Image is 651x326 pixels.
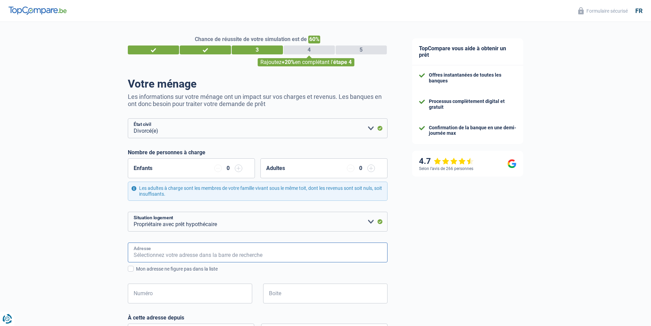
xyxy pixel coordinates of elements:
[128,93,388,107] p: Les informations sur votre ménage ont un impact sur vos charges et revenus. Les banques en ont do...
[308,36,320,43] span: 60%
[195,36,307,42] span: Chance de réussite de votre simulation est de
[358,166,364,171] div: 0
[266,166,285,171] label: Adultes
[136,265,388,273] div: Mon adresse ne figure pas dans la liste
[419,166,473,171] div: Selon l’avis de 266 personnes
[258,58,354,66] div: Rajoutez en complétant l'
[336,45,387,54] div: 5
[232,45,283,54] div: 3
[128,45,179,54] div: 1
[412,38,523,65] div: TopCompare vous aide à obtenir un prêt
[128,77,388,90] h1: Votre ménage
[429,99,516,110] div: Processus complètement digital et gratuit
[225,166,231,171] div: 0
[128,149,205,156] label: Nombre de personnes à charge
[429,72,516,84] div: Offres instantanées de toutes les banques
[333,59,352,65] span: étape 4
[574,5,632,16] button: Formulaire sécurisé
[635,7,642,15] div: fr
[282,59,295,65] span: +20%
[284,45,335,54] div: 4
[419,156,474,166] div: 4.7
[128,314,388,321] label: À cette adresse depuis
[9,6,67,15] img: TopCompare Logo
[128,182,388,201] div: Les adultes à charge sont les membres de votre famille vivant sous le même toit, dont les revenus...
[134,166,152,171] label: Enfants
[128,243,388,262] input: Sélectionnez votre adresse dans la barre de recherche
[429,125,516,136] div: Confirmation de la banque en une demi-journée max
[180,45,231,54] div: 2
